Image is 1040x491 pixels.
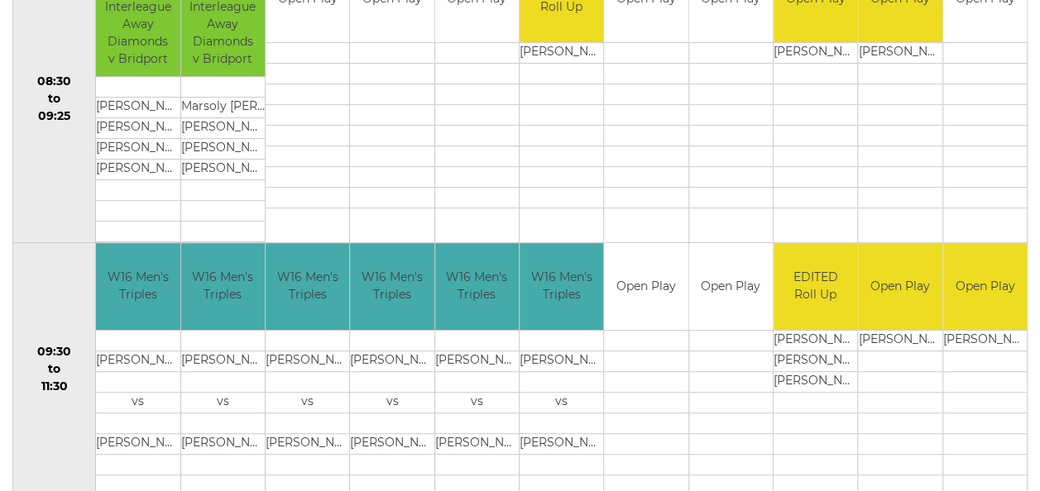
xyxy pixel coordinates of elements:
[520,433,603,454] td: [PERSON_NAME]
[435,433,519,454] td: [PERSON_NAME]
[943,243,1027,330] td: Open Play
[774,42,857,63] td: [PERSON_NAME]
[266,392,349,412] td: vs
[774,371,857,392] td: [PERSON_NAME]
[181,139,265,160] td: [PERSON_NAME]
[181,350,265,371] td: [PERSON_NAME]
[266,243,349,330] td: W16 Men's Triples
[858,330,942,350] td: [PERSON_NAME]
[858,42,942,63] td: [PERSON_NAME]
[181,243,265,330] td: W16 Men's Triples
[435,243,519,330] td: W16 Men's Triples
[520,42,603,63] td: [PERSON_NAME]
[604,243,688,330] td: Open Play
[266,433,349,454] td: [PERSON_NAME]
[774,243,857,330] td: EDITED Roll Up
[350,433,434,454] td: [PERSON_NAME]
[435,392,519,412] td: vs
[96,160,180,180] td: [PERSON_NAME]
[96,392,180,412] td: vs
[350,392,434,412] td: vs
[96,118,180,139] td: [PERSON_NAME]
[943,330,1027,350] td: [PERSON_NAME]
[858,243,942,330] td: Open Play
[96,433,180,454] td: [PERSON_NAME]
[774,330,857,350] td: [PERSON_NAME]
[689,243,773,330] td: Open Play
[520,243,603,330] td: W16 Men's Triples
[350,243,434,330] td: W16 Men's Triples
[181,118,265,139] td: [PERSON_NAME]
[181,98,265,118] td: Marsoly [PERSON_NAME]
[96,98,180,118] td: [PERSON_NAME]
[181,433,265,454] td: [PERSON_NAME]
[774,350,857,371] td: [PERSON_NAME]
[96,139,180,160] td: [PERSON_NAME]
[350,350,434,371] td: [PERSON_NAME]
[435,350,519,371] td: [PERSON_NAME]
[266,350,349,371] td: [PERSON_NAME]
[96,243,180,330] td: W16 Men's Triples
[520,350,603,371] td: [PERSON_NAME]
[181,392,265,412] td: vs
[520,392,603,412] td: vs
[96,350,180,371] td: [PERSON_NAME]
[181,160,265,180] td: [PERSON_NAME]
